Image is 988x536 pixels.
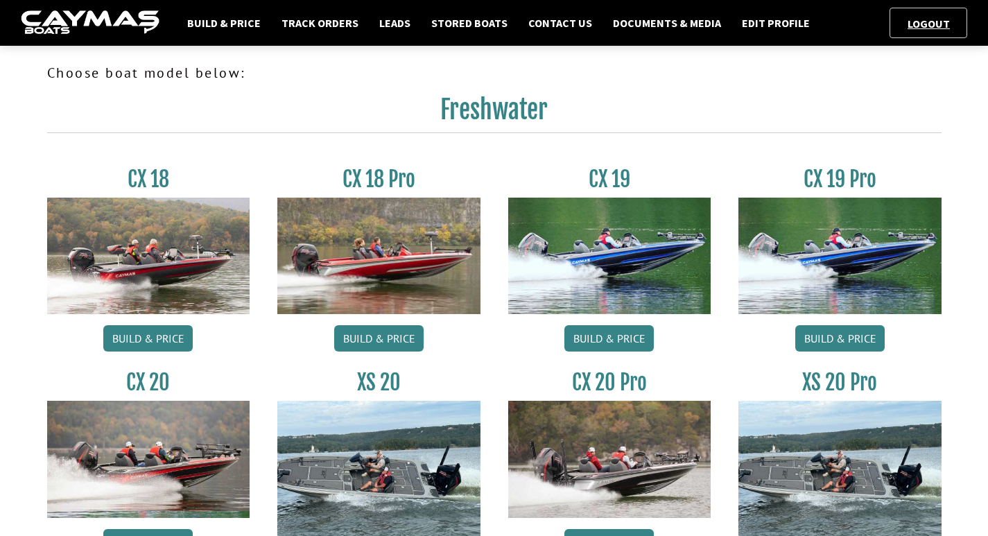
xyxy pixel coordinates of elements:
a: Logout [901,17,957,31]
h3: XS 20 [277,370,480,395]
img: CX19_thumbnail.jpg [508,198,711,314]
a: Build & Price [795,325,885,352]
img: CX-18S_thumbnail.jpg [47,198,250,314]
img: CX-20Pro_thumbnail.jpg [508,401,711,517]
a: Edit Profile [735,14,817,32]
a: Build & Price [103,325,193,352]
a: Leads [372,14,417,32]
img: CX-18SS_thumbnail.jpg [277,198,480,314]
h3: CX 20 Pro [508,370,711,395]
h3: CX 19 Pro [738,166,942,192]
img: caymas-dealer-connect-2ed40d3bc7270c1d8d7ffb4b79bf05adc795679939227970def78ec6f6c03838.gif [21,10,159,36]
a: Stored Boats [424,14,514,32]
img: CX-20_thumbnail.jpg [47,401,250,517]
a: Documents & Media [606,14,728,32]
h3: XS 20 Pro [738,370,942,395]
h3: CX 19 [508,166,711,192]
a: Contact Us [521,14,599,32]
a: Build & Price [180,14,268,32]
p: Choose boat model below: [47,62,942,83]
h3: CX 18 Pro [277,166,480,192]
h3: CX 18 [47,166,250,192]
a: Build & Price [564,325,654,352]
a: Build & Price [334,325,424,352]
img: CX19_thumbnail.jpg [738,198,942,314]
h3: CX 20 [47,370,250,395]
a: Track Orders [275,14,365,32]
h2: Freshwater [47,94,942,133]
